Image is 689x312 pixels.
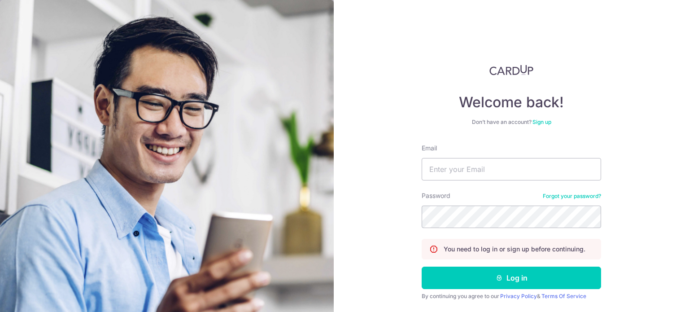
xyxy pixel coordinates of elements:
a: Sign up [532,119,551,125]
label: Password [422,191,450,200]
label: Email [422,144,437,153]
input: Enter your Email [422,158,601,180]
button: Log in [422,267,601,289]
h4: Welcome back! [422,93,601,111]
a: Terms Of Service [541,293,586,299]
a: Privacy Policy [500,293,537,299]
a: Forgot your password? [543,193,601,200]
div: By continuing you agree to our & [422,293,601,300]
div: Don’t have an account? [422,119,601,126]
p: You need to log in or sign up before continuing. [444,245,585,254]
img: CardUp Logo [489,65,533,75]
